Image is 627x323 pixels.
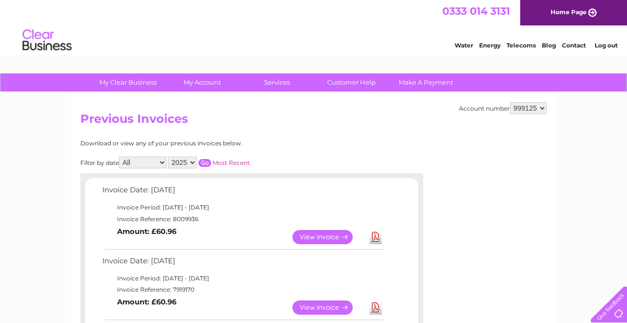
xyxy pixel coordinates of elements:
a: View [292,230,364,244]
div: Account number [459,102,547,114]
td: Invoice Reference: 8009936 [100,213,386,225]
td: Invoice Period: [DATE] - [DATE] [100,202,386,213]
a: Most Recent [213,159,250,166]
a: Contact [562,42,586,49]
a: Water [455,42,473,49]
a: 0333 014 3131 [442,5,510,17]
a: Blog [542,42,556,49]
a: Download [369,300,382,315]
img: logo.png [22,25,72,55]
b: Amount: £60.96 [117,298,176,306]
td: Invoice Reference: 7919170 [100,284,386,296]
div: Download or view any of your previous invoices below. [80,140,338,147]
b: Amount: £60.96 [117,227,176,236]
td: Invoice Date: [DATE] [100,184,386,202]
a: My Clear Business [88,73,169,92]
a: Log out [595,42,618,49]
a: My Account [162,73,243,92]
a: Make A Payment [386,73,466,92]
td: Invoice Date: [DATE] [100,254,386,273]
a: Customer Help [311,73,392,92]
td: Invoice Period: [DATE] - [DATE] [100,273,386,284]
h2: Previous Invoices [80,112,547,131]
a: Energy [479,42,501,49]
a: Download [369,230,382,244]
a: Services [237,73,317,92]
div: Filter by date [80,157,338,168]
a: View [292,300,364,315]
div: Clear Business is a trading name of Verastar Limited (registered in [GEOGRAPHIC_DATA] No. 3667643... [83,5,546,47]
a: Telecoms [506,42,536,49]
